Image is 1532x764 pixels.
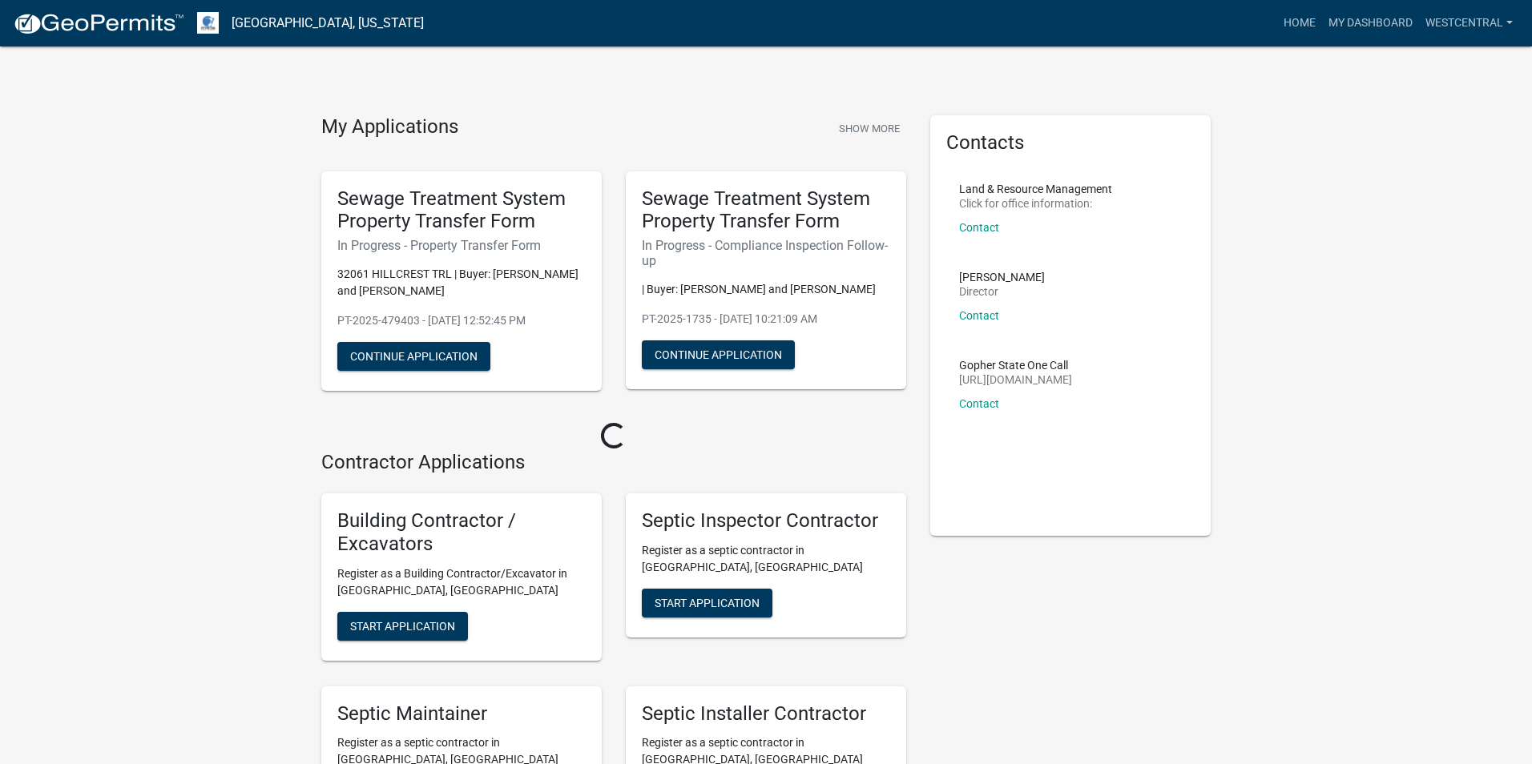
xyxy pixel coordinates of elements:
[959,309,999,322] a: Contact
[642,311,890,328] p: PT-2025-1735 - [DATE] 10:21:09 AM
[337,509,586,556] h5: Building Contractor / Excavators
[959,183,1112,195] p: Land & Resource Management
[337,187,586,234] h5: Sewage Treatment System Property Transfer Form
[337,342,490,371] button: Continue Application
[959,198,1112,209] p: Click for office information:
[642,589,772,617] button: Start Application
[642,238,890,268] h6: In Progress - Compliance Inspection Follow-up
[1322,8,1419,38] a: My Dashboard
[833,115,906,142] button: Show More
[350,619,455,632] span: Start Application
[337,612,468,641] button: Start Application
[959,286,1045,297] p: Director
[959,397,999,410] a: Contact
[959,360,1072,371] p: Gopher State One Call
[959,271,1045,283] p: [PERSON_NAME]
[959,374,1072,385] p: [URL][DOMAIN_NAME]
[337,702,586,726] h5: Septic Maintainer
[337,312,586,329] p: PT-2025-479403 - [DATE] 12:52:45 PM
[655,596,760,609] span: Start Application
[321,451,906,474] h4: Contractor Applications
[946,131,1195,155] h5: Contacts
[642,340,795,369] button: Continue Application
[1419,8,1519,38] a: westcentral
[337,565,586,599] p: Register as a Building Contractor/Excavator in [GEOGRAPHIC_DATA], [GEOGRAPHIC_DATA]
[642,702,890,726] h5: Septic Installer Contractor
[1277,8,1322,38] a: Home
[337,238,586,253] h6: In Progress - Property Transfer Form
[197,12,219,34] img: Otter Tail County, Minnesota
[642,281,890,298] p: | Buyer: [PERSON_NAME] and [PERSON_NAME]
[321,115,458,139] h4: My Applications
[642,542,890,576] p: Register as a septic contractor in [GEOGRAPHIC_DATA], [GEOGRAPHIC_DATA]
[232,10,424,37] a: [GEOGRAPHIC_DATA], [US_STATE]
[959,221,999,234] a: Contact
[642,187,890,234] h5: Sewage Treatment System Property Transfer Form
[642,509,890,533] h5: Septic Inspector Contractor
[337,266,586,300] p: 32061 HILLCREST TRL | Buyer: [PERSON_NAME] and [PERSON_NAME]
